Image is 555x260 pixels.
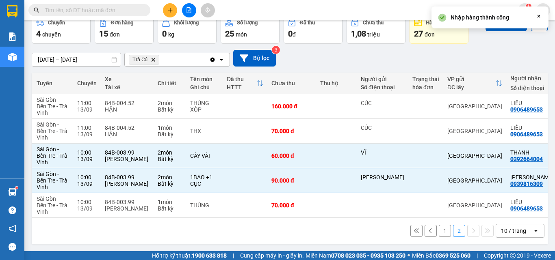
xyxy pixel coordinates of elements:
div: 90.000 đ [271,177,312,184]
div: CÂY VẢI [190,153,219,159]
span: chuyến [42,31,61,38]
div: 10:00 [77,174,97,180]
span: message [9,243,16,251]
span: 15 [99,29,108,39]
span: | [477,251,478,260]
div: Chưa thu [271,80,312,86]
div: 60.000 đ [271,153,312,159]
div: 10:00 [77,199,97,205]
span: Trà Cú, close by backspace [129,55,159,64]
input: Tìm tên, số ĐT hoặc mã đơn [45,6,141,15]
div: hóa đơn [412,84,439,90]
div: Bất kỳ [158,156,182,162]
span: Trà Cú [132,56,147,63]
div: THÙNG XỐP [190,100,219,113]
button: Đã thu0đ [284,15,343,44]
div: Tên món [190,76,219,82]
div: NGỌC PHÁT [361,174,404,180]
svg: Delete [151,57,156,62]
div: CÚC [361,100,404,106]
span: Sài Gòn - Bến Tre - Trà Vinh [37,171,67,190]
div: LIỄU [510,125,554,131]
div: Trà Cú [7,7,89,17]
div: 0938647922 [95,35,178,46]
span: Miền Bắc [412,251,470,260]
span: Sài Gòn - Bến Tre - Trà Vinh [37,146,67,165]
span: triệu [367,31,380,38]
div: [PERSON_NAME] [105,180,150,187]
div: 2 món [158,149,182,156]
span: Cung cấp máy in - giấy in: [240,251,304,260]
div: 1BAO +1 CỤC [190,174,219,187]
th: Toggle SortBy [223,73,267,94]
button: Đơn hàng15đơn [95,15,154,44]
div: Hàng tồn [426,20,447,26]
div: 13/09 [77,205,97,212]
span: aim [205,7,210,13]
sup: 3 [272,46,280,54]
div: 0906489653 [510,131,543,138]
div: HTTT [227,84,257,90]
button: file-add [182,3,196,17]
input: Select a date range. [32,53,121,66]
div: [GEOGRAPHIC_DATA] [447,153,502,159]
div: LIỄU [510,199,554,205]
div: 13/09 [77,180,97,187]
div: THIÊN NHIÊN [95,25,178,35]
div: 11:00 [77,100,97,106]
div: 11:00 [77,125,97,131]
div: THÙNG [190,202,219,208]
strong: 1900 633 818 [192,252,227,259]
span: notification [9,225,16,232]
span: đ [293,31,296,38]
div: Chuyến [77,80,97,86]
div: Khối lượng [174,20,199,26]
span: 27 [414,29,423,39]
div: 2 món [158,174,182,180]
span: file-add [186,7,192,13]
div: ĐC lấy [447,84,496,90]
div: 0939816309 [510,180,543,187]
div: 20.000 [6,52,91,62]
span: món [236,31,247,38]
sup: 1 [15,187,18,189]
div: 0982838720 [7,36,89,47]
img: warehouse-icon [8,53,17,61]
span: 1,08 [351,29,366,39]
div: 10 / trang [501,227,526,235]
div: [GEOGRAPHIC_DATA] [447,202,502,208]
span: 4 [36,29,41,39]
div: Đã thu [300,20,315,26]
button: caret-down [536,3,550,17]
div: [GEOGRAPHIC_DATA] [447,103,502,110]
div: Tài xế [105,84,150,90]
div: 10:00 [77,149,97,156]
div: 13/09 [77,106,97,113]
div: 0906489653 [510,106,543,113]
div: Người nhận [510,75,554,82]
span: 0 [288,29,293,39]
div: THX [190,128,219,134]
span: | [233,251,234,260]
span: đơn [110,31,120,38]
input: Selected Trà Cú. [161,56,162,64]
div: Số lượng [237,20,258,26]
div: Đơn hàng [111,20,133,26]
span: Gửi: [7,8,20,16]
div: Bất kỳ [158,180,182,187]
div: NK [GEOGRAPHIC_DATA] [7,17,89,36]
svg: Clear all [209,56,216,63]
div: VĨ [361,149,404,156]
div: Thu hộ [320,80,353,86]
sup: 1 [526,4,531,9]
img: warehouse-icon [8,188,17,196]
div: 84B-003.99 [105,174,150,180]
span: search [34,7,39,13]
div: Bất kỳ [158,131,182,138]
div: Số điện thoại [361,84,404,90]
div: 84B-004.52 [105,125,150,131]
div: Bất kỳ [158,205,182,212]
span: tracu.ttt [482,5,518,15]
div: Chi tiết [158,80,182,86]
svg: open [533,228,539,234]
